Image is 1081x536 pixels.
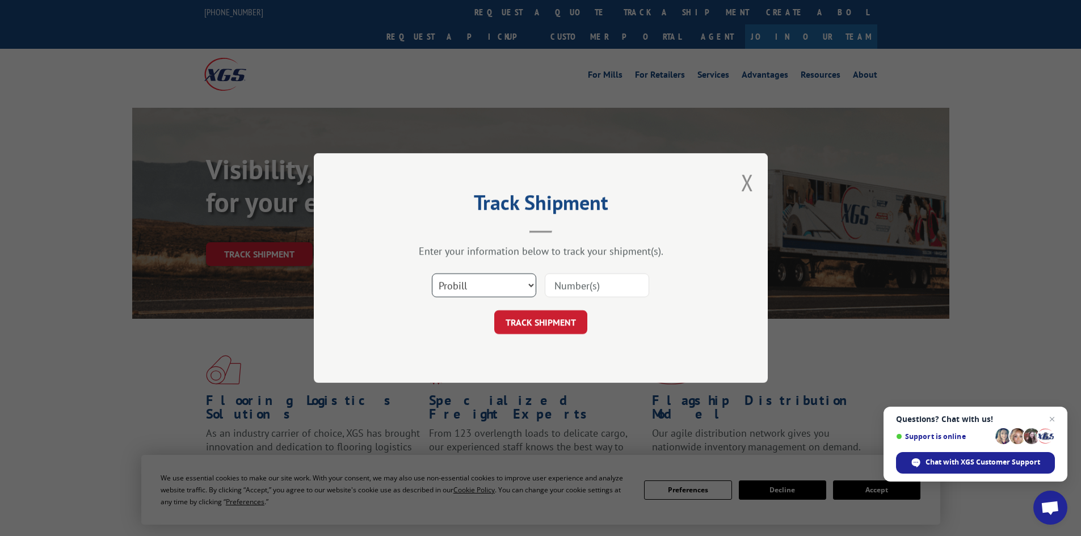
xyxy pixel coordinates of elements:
[494,310,587,334] button: TRACK SHIPMENT
[896,452,1055,474] div: Chat with XGS Customer Support
[545,273,649,297] input: Number(s)
[1033,491,1067,525] div: Open chat
[926,457,1040,467] span: Chat with XGS Customer Support
[371,195,711,216] h2: Track Shipment
[741,167,754,197] button: Close modal
[1045,412,1059,426] span: Close chat
[371,244,711,258] div: Enter your information below to track your shipment(s).
[896,432,991,441] span: Support is online
[896,415,1055,424] span: Questions? Chat with us!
